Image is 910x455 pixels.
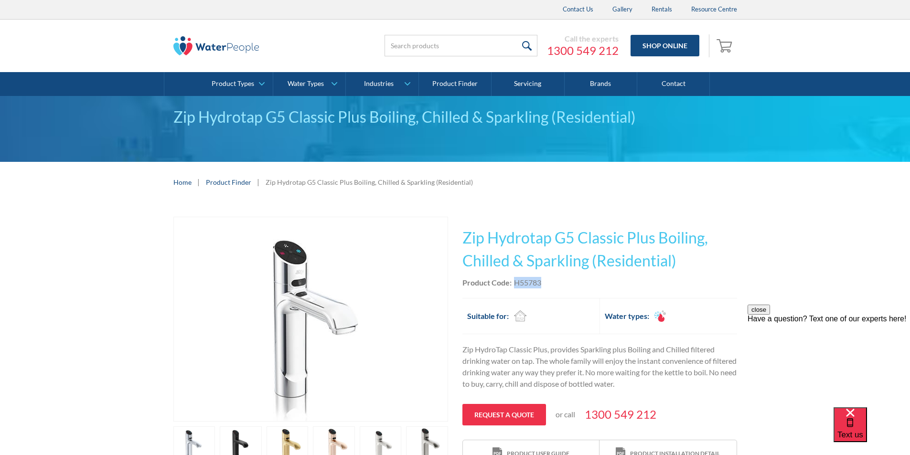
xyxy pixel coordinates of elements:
h2: Suitable for: [467,310,509,322]
h2: Water types: [605,310,649,322]
div: Product Types [212,80,254,88]
input: Search products [385,35,537,56]
img: The Water People [173,36,259,55]
a: Industries [346,72,418,96]
a: Product Finder [206,177,251,187]
h1: Zip Hydrotap G5 Classic Plus Boiling, Chilled & Sparkling (Residential) [462,226,737,272]
div: Zip Hydrotap G5 Classic Plus Boiling, Chilled & Sparkling (Residential) [266,177,473,187]
div: Water Types [288,80,324,88]
a: 1300 549 212 [547,43,619,58]
a: Product Finder [419,72,492,96]
a: 1300 549 212 [585,406,656,423]
a: Brands [565,72,637,96]
p: or call [556,409,575,420]
a: Home [173,177,192,187]
strong: Product Code: [462,278,512,287]
img: Zip Hydrotap G5 Classic Plus Boiling, Chilled & Sparkling (Residential) [195,217,427,421]
div: Industries [364,80,394,88]
a: Shop Online [631,35,699,56]
a: open lightbox [173,217,448,422]
iframe: podium webchat widget prompt [748,305,910,419]
a: Open empty cart [714,34,737,57]
div: Call the experts [547,34,619,43]
div: | [256,176,261,188]
a: Water Types [273,72,345,96]
a: Product Types [201,72,273,96]
a: Request a quote [462,404,546,425]
a: Servicing [492,72,564,96]
iframe: podium webchat widget bubble [834,407,910,455]
div: | [196,176,201,188]
img: shopping cart [717,38,735,53]
a: Contact [637,72,710,96]
div: H55783 [514,277,541,288]
div: Zip Hydrotap G5 Classic Plus Boiling, Chilled & Sparkling (Residential) [173,106,737,128]
p: Zip HydroTap Classic Plus, provides Sparkling plus Boiling and Chilled filtered drinking water on... [462,344,737,390]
